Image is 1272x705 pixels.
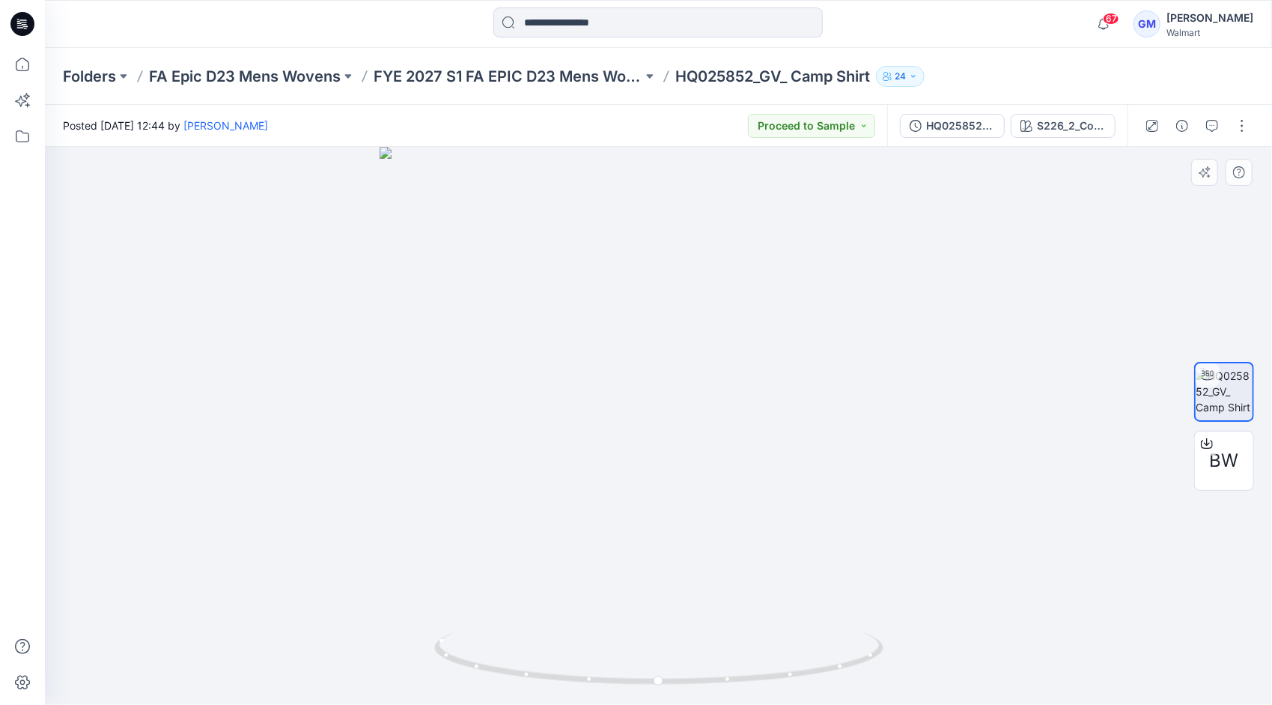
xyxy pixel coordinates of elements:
[1103,13,1119,25] span: 67
[1166,27,1253,38] div: Walmart
[1170,114,1194,138] button: Details
[895,68,906,85] p: 24
[1196,368,1253,415] img: HQ025852_GV_ Camp Shirt
[926,118,995,134] div: HQ025852_GV_ Camp Shirt
[876,66,925,87] button: 24
[675,66,870,87] p: HQ025852_GV_ Camp Shirt
[1133,10,1160,37] div: GM
[63,118,268,133] span: Posted [DATE] 12:44 by
[183,119,268,132] a: [PERSON_NAME]
[1166,9,1253,27] div: [PERSON_NAME]
[63,66,116,87] a: Folders
[149,66,341,87] a: FA Epic D23 Mens Wovens
[1011,114,1116,138] button: S226_2_Color
[1037,118,1106,134] div: S226_2_Color
[900,114,1005,138] button: HQ025852_GV_ Camp Shirt
[1210,447,1239,474] span: BW
[374,66,642,87] a: FYE 2027 S1 FA EPIC D23 Mens Wovens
